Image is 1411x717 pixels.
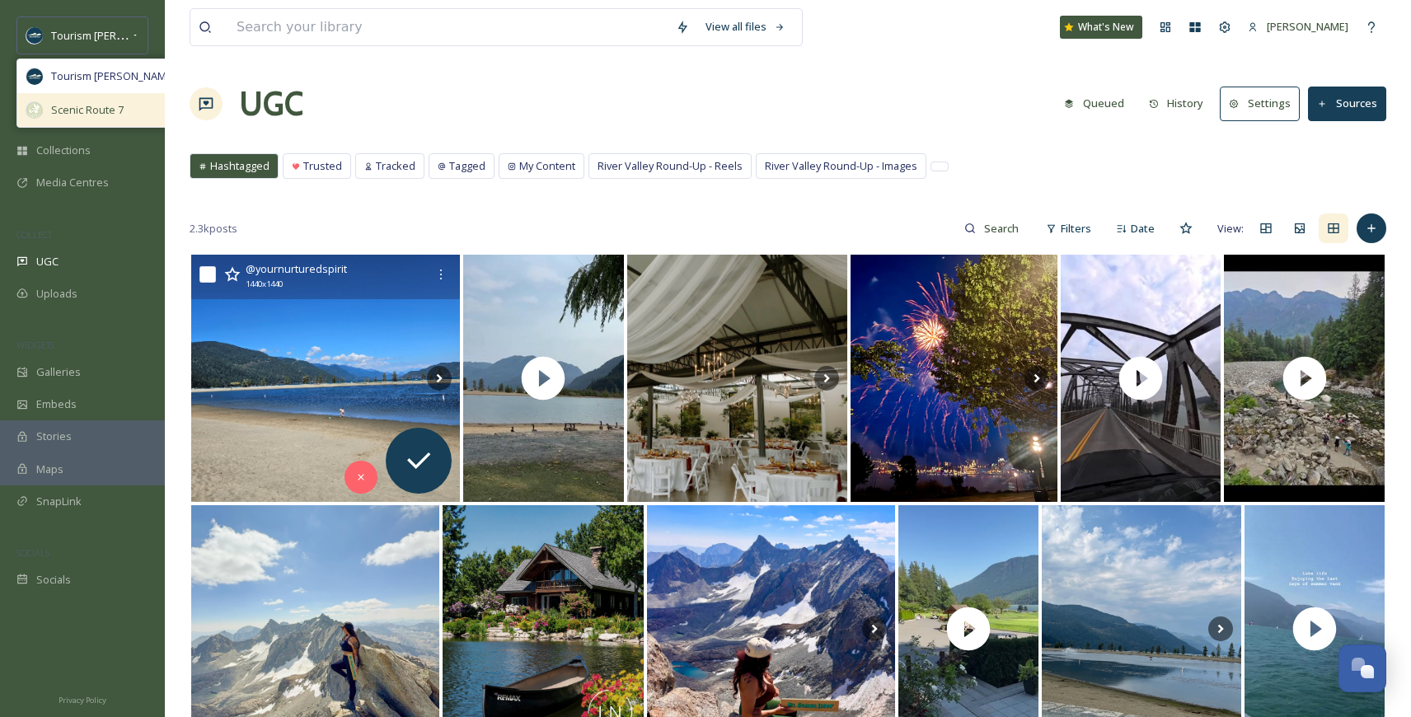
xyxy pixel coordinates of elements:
span: Collections [36,143,91,158]
a: Queued [1056,87,1141,119]
span: SOCIALS [16,546,49,559]
img: Harrison Hot Springs ~ mini road trip August 2025. . . #beach #roadtrip #harrisonhotsprings #brit... [191,255,460,502]
a: UGC [239,79,303,129]
input: Search [976,212,1029,245]
span: [PERSON_NAME] [1267,19,1348,34]
span: Stories [36,429,72,444]
span: Tracked [376,158,415,174]
span: Scenic Route 7 [51,102,124,118]
span: Tagged [449,158,485,174]
button: Open Chat [1338,644,1386,692]
span: View: [1217,221,1244,237]
span: 1440 x 1440 [246,279,283,290]
span: @ yournurturedspirit [246,261,347,276]
img: But I can see us lost in the memory, August slipped away into a moment in time…❤️ #August #summer... [851,255,1057,502]
span: Date [1131,221,1155,237]
a: Settings [1220,87,1308,120]
span: Trusted [303,158,342,174]
span: My Content [519,158,575,174]
span: Tourism [PERSON_NAME] [51,27,176,43]
input: Search your library [228,9,668,45]
span: Galleries [36,364,81,380]
button: History [1141,87,1212,119]
img: thumbnail [1061,255,1221,502]
img: thumbnail [1224,255,1385,502]
img: Social%20Media%20Profile%20Picture.png [26,27,43,44]
span: UGC [36,254,59,269]
span: Maps [36,462,63,477]
a: [PERSON_NAME] [1240,11,1357,43]
img: SnapSea%20Square%20Logo.png [26,102,43,119]
span: Privacy Policy [59,695,106,705]
span: River Valley Round-Up - Images [765,158,917,174]
span: Uploads [36,286,77,302]
img: Social%20Media%20Profile%20Picture.png [26,68,43,85]
span: River Valley Round-Up - Reels [598,158,743,174]
span: WIDGETS [16,339,54,351]
a: History [1141,87,1221,119]
button: Sources [1308,87,1386,120]
span: SnapLink [36,494,82,509]
a: Privacy Policy [59,689,106,709]
img: ✨Celebrate your love at Bridlewoods Event Centre✨ bridlewoodseventcenter is all about weddings th... [627,255,847,502]
span: 2.3k posts [190,221,237,237]
span: Embeds [36,396,77,412]
a: What's New [1060,16,1142,39]
img: thumbnail [463,255,624,502]
span: Hashtagged [210,158,270,174]
span: Media Centres [36,175,109,190]
span: COLLECT [16,228,52,241]
span: Socials [36,572,71,588]
button: Queued [1056,87,1132,119]
button: Settings [1220,87,1300,120]
span: Filters [1061,221,1091,237]
a: View all files [697,11,794,43]
span: Tourism [PERSON_NAME] [51,68,176,84]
